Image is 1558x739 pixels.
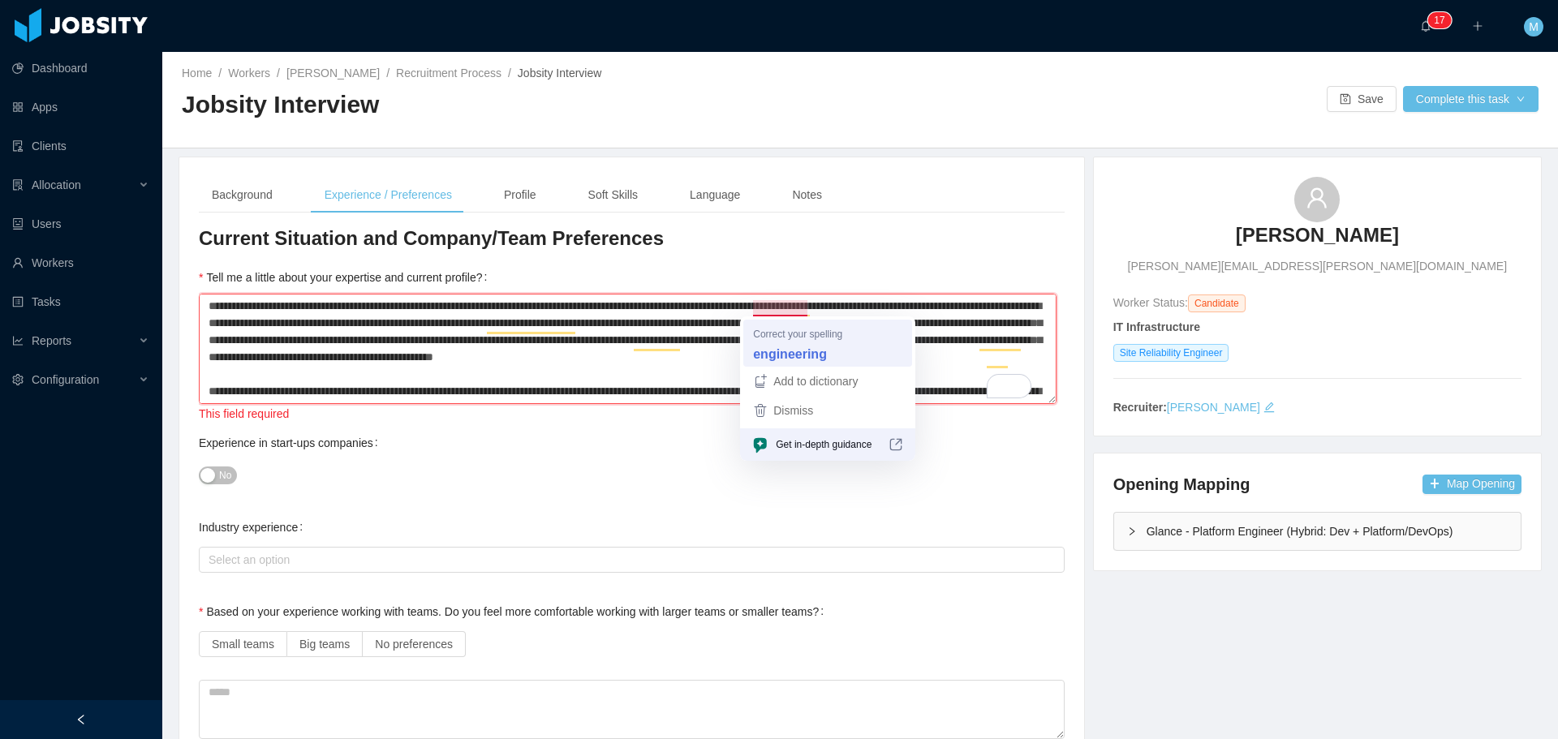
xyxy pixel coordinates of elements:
a: Recruitment Process [396,67,501,79]
span: Big teams [299,638,350,651]
a: icon: robotUsers [12,208,149,240]
strong: IT Infrastructure [1113,320,1200,333]
a: icon: auditClients [12,130,149,162]
button: icon: saveSave [1327,86,1397,112]
a: icon: pie-chartDashboard [12,52,149,84]
input: Industry experience [204,550,213,569]
div: Select an option [209,552,1048,568]
span: Worker Status: [1113,296,1188,309]
h3: Current Situation and Company/Team Preferences [199,226,1065,251]
a: icon: userWorkers [12,247,149,279]
span: / [218,67,222,79]
a: [PERSON_NAME] [286,67,380,79]
span: Jobsity Interview [518,67,601,79]
span: Configuration [32,373,99,386]
a: icon: appstoreApps [12,91,149,123]
span: Small teams [212,638,274,651]
div: This field required [199,406,1065,423]
label: Tell me a little about your expertise and current profile? [199,271,493,284]
i: icon: bell [1420,20,1431,32]
i: icon: plus [1472,20,1483,32]
a: Home [182,67,212,79]
a: icon: profileTasks [12,286,149,318]
span: / [386,67,389,79]
h3: [PERSON_NAME] [1236,222,1399,248]
div: Profile [491,177,549,213]
i: icon: right [1127,526,1137,536]
textarea: To enrich screen reader interactions, please activate Accessibility in Grammarly extension settings [199,294,1057,404]
span: Reports [32,334,71,347]
div: Notes [779,177,835,213]
span: / [508,67,511,79]
i: icon: user [1306,187,1328,209]
span: Site Reliability Engineer [1113,344,1229,362]
i: icon: solution [12,179,24,191]
span: M [1529,17,1539,37]
button: Experience in start-ups companies [199,466,237,484]
div: Experience / Preferences [312,177,465,213]
i: icon: edit [1263,402,1275,413]
div: Language [677,177,753,213]
span: No [219,467,231,483]
strong: Recruiter: [1113,401,1167,414]
span: Candidate [1188,294,1246,312]
button: Complete this taskicon: down [1403,86,1539,112]
a: [PERSON_NAME] [1236,222,1399,258]
p: 7 [1440,12,1445,28]
i: icon: setting [12,374,24,385]
div: icon: rightGlance - Platform Engineer (Hybrid: Dev + Platform/DevOps) [1114,513,1521,550]
label: Based on your experience working with teams. Do you feel more comfortable working with larger tea... [199,605,830,618]
div: Background [199,177,286,213]
a: [PERSON_NAME] [1167,401,1260,414]
span: / [277,67,280,79]
i: icon: line-chart [12,335,24,346]
button: icon: plusMap Opening [1422,475,1521,494]
h4: Opening Mapping [1113,473,1250,496]
sup: 17 [1427,12,1451,28]
span: [PERSON_NAME][EMAIL_ADDRESS][PERSON_NAME][DOMAIN_NAME] [1128,258,1508,275]
a: Workers [228,67,270,79]
span: Allocation [32,178,81,191]
label: Industry experience [199,521,309,534]
h2: Jobsity Interview [182,88,860,122]
div: Soft Skills [575,177,651,213]
span: No preferences [375,638,453,651]
label: Experience in start-ups companies [199,436,385,449]
p: 1 [1434,12,1440,28]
